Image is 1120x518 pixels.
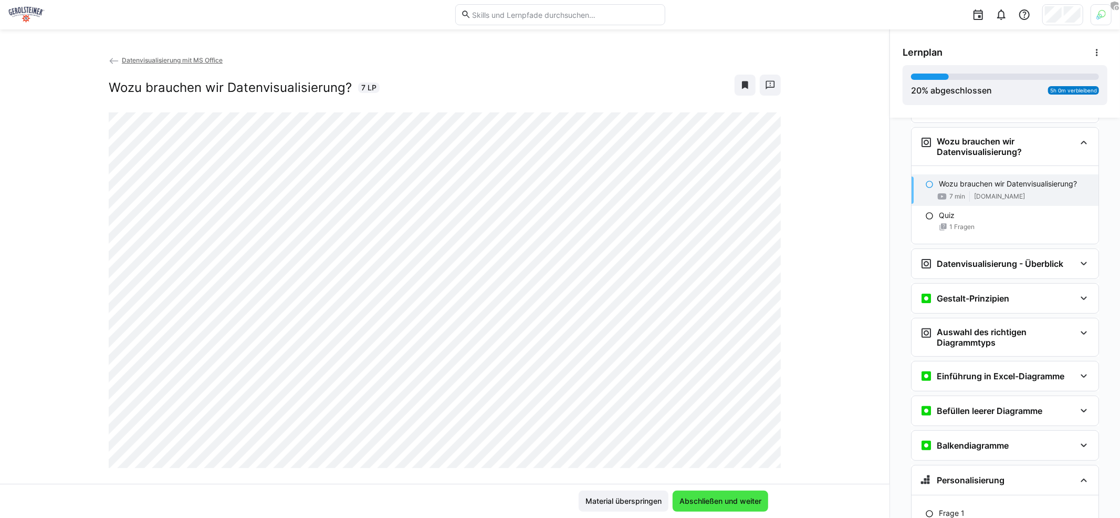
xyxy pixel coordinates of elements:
[122,56,223,64] span: Datenvisualisierung mit MS Office
[937,293,1009,304] h3: Gestalt-Prinzipien
[949,192,965,201] span: 7 min
[579,491,668,512] button: Material überspringen
[974,192,1025,201] span: [DOMAIN_NAME]
[903,47,943,58] span: Lernplan
[911,85,922,96] span: 20
[937,406,1042,416] h3: Befüllen leerer Diagramme
[109,56,223,64] a: Datenvisualisierung mit MS Office
[361,82,376,93] span: 7 LP
[937,258,1063,269] h3: Datenvisualisierung - Überblick
[678,496,763,506] span: Abschließen und weiter
[937,327,1075,348] h3: Auswahl des richtigen Diagrammtyps
[937,371,1064,381] h3: Einführung in Excel-Diagramme
[939,179,1077,189] p: Wozu brauchen wir Datenvisualisierung?
[109,80,352,96] h2: Wozu brauchen wir Datenvisualisierung?
[949,223,975,231] span: 1 Fragen
[584,496,663,506] span: Material überspringen
[1050,87,1097,94] span: 5h 0m verbleibend
[937,475,1004,485] h3: Personalisierung
[911,84,992,97] div: % abgeschlossen
[939,210,955,221] p: Quiz
[937,136,1075,157] h3: Wozu brauchen wir Datenvisualisierung?
[673,491,768,512] button: Abschließen und weiter
[471,10,659,19] input: Skills und Lernpfade durchsuchen…
[937,440,1009,451] h3: Balkendiagramme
